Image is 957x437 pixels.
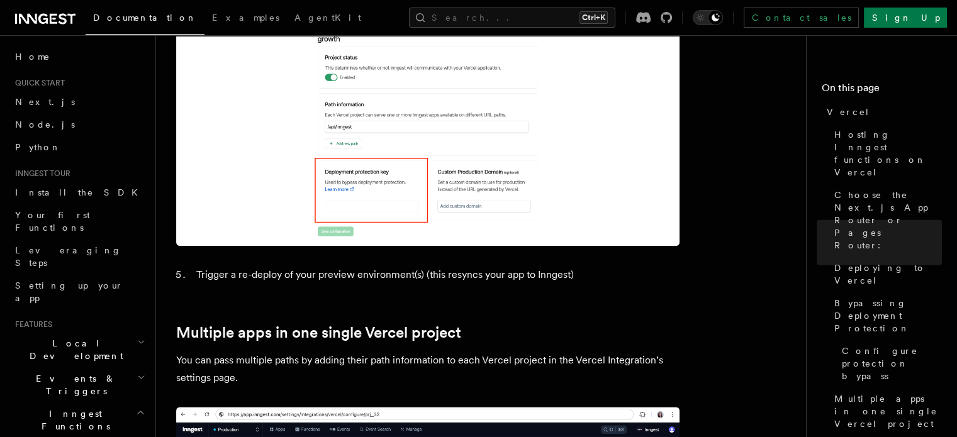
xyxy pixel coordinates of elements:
a: Documentation [86,4,204,35]
span: Node.js [15,119,75,130]
span: Home [15,50,50,63]
a: Python [10,136,148,158]
button: Search...Ctrl+K [409,8,615,28]
span: AgentKit [294,13,361,23]
span: Hosting Inngest functions on Vercel [834,128,942,179]
a: Install the SDK [10,181,148,204]
span: Next.js [15,97,75,107]
span: Inngest Functions [10,407,136,433]
a: AgentKit [287,4,369,34]
a: Vercel [822,101,942,123]
a: Contact sales [744,8,859,28]
kbd: Ctrl+K [579,11,608,24]
span: Deploying to Vercel [834,262,942,287]
button: Events & Triggers [10,367,148,402]
span: Features [10,319,52,329]
a: Hosting Inngest functions on Vercel [829,123,942,184]
span: Examples [212,13,279,23]
span: Multiple apps in one single Vercel project [834,392,942,430]
span: Configure protection bypass [842,345,942,382]
span: Documentation [93,13,197,23]
a: Configure protection bypass [837,340,942,387]
a: Setting up your app [10,274,148,309]
a: Next.js [10,91,148,113]
span: Events & Triggers [10,372,137,397]
span: Setting up your app [15,280,123,303]
li: Trigger a re-deploy of your preview environment(s) (this resyncs your app to Inngest) [193,266,680,284]
span: Choose the Next.js App Router or Pages Router: [834,189,942,252]
button: Local Development [10,332,148,367]
span: Leveraging Steps [15,245,121,268]
span: Quick start [10,78,65,88]
span: Inngest tour [10,169,70,179]
a: Bypassing Deployment Protection [829,292,942,340]
a: Leveraging Steps [10,239,148,274]
a: Deploying to Vercel [829,257,942,292]
a: Home [10,45,148,68]
span: Python [15,142,61,152]
h4: On this page [822,80,942,101]
a: Multiple apps in one single Vercel project [829,387,942,435]
a: Your first Functions [10,204,148,239]
span: Install the SDK [15,187,145,197]
span: Local Development [10,337,137,362]
span: Bypassing Deployment Protection [834,297,942,335]
a: Node.js [10,113,148,136]
a: Choose the Next.js App Router or Pages Router: [829,184,942,257]
p: You can pass multiple paths by adding their path information to each Vercel project in the Vercel... [176,351,680,387]
a: Multiple apps in one single Vercel project [176,324,461,341]
button: Toggle dark mode [693,10,723,25]
span: Your first Functions [15,210,90,233]
span: Vercel [827,106,870,118]
a: Sign Up [864,8,947,28]
a: Examples [204,4,287,34]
